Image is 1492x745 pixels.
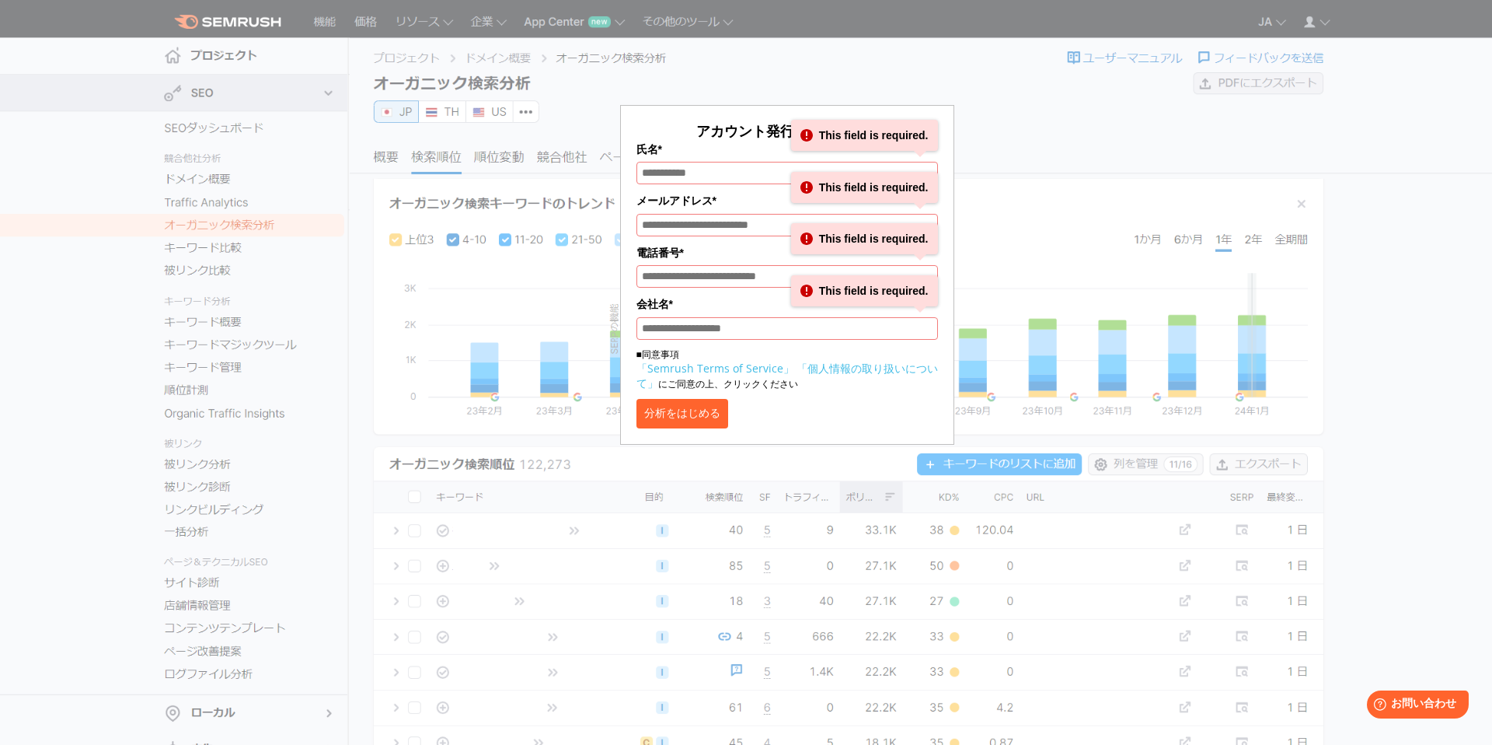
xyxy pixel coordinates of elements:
[791,275,938,306] div: This field is required.
[636,361,794,376] a: 「Semrush Terms of Service」
[636,399,728,428] button: 分析をはじめる
[636,361,938,390] a: 「個人情報の取り扱いについて」
[636,192,938,209] label: メールアドレス*
[636,244,938,261] label: 電話番号*
[791,120,938,151] div: This field is required.
[636,348,938,391] p: ■同意事項 にご同意の上、クリックください
[1354,684,1475,728] iframe: Help widget launcher
[696,121,878,140] span: アカウント発行して分析する
[791,223,938,254] div: This field is required.
[791,172,938,203] div: This field is required.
